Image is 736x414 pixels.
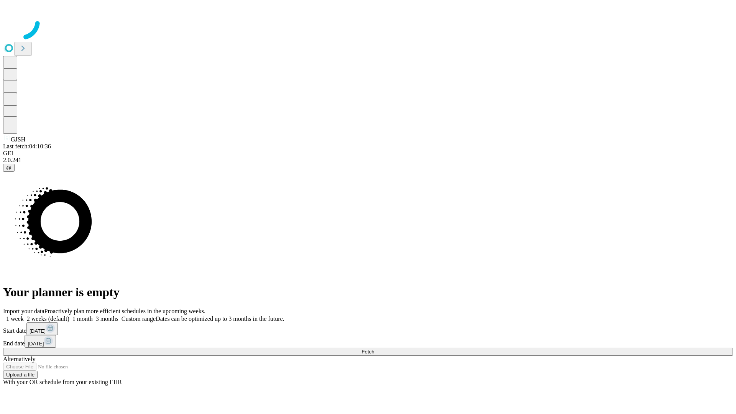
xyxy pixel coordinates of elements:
[3,285,733,299] h1: Your planner is empty
[30,328,46,334] span: [DATE]
[26,322,58,335] button: [DATE]
[44,308,205,314] span: Proactively plan more efficient schedules in the upcoming weeks.
[3,335,733,348] div: End date
[3,164,15,172] button: @
[25,335,56,348] button: [DATE]
[3,379,122,385] span: With your OR schedule from your existing EHR
[6,165,11,171] span: @
[72,315,93,322] span: 1 month
[361,349,374,355] span: Fetch
[3,348,733,356] button: Fetch
[3,371,38,379] button: Upload a file
[28,341,44,347] span: [DATE]
[3,157,733,164] div: 2.0.241
[3,150,733,157] div: GEI
[122,315,156,322] span: Custom range
[3,143,51,149] span: Last fetch: 04:10:36
[156,315,284,322] span: Dates can be optimized up to 3 months in the future.
[11,136,25,143] span: GJSH
[3,356,35,362] span: Alternatively
[3,308,44,314] span: Import your data
[27,315,69,322] span: 2 weeks (default)
[3,322,733,335] div: Start date
[6,315,24,322] span: 1 week
[96,315,118,322] span: 3 months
